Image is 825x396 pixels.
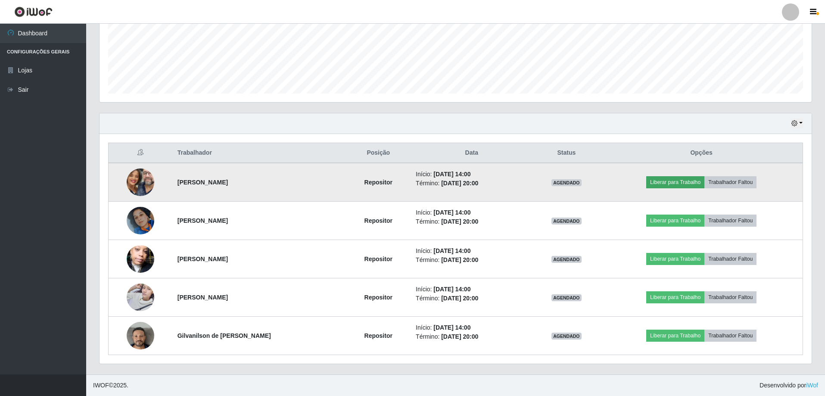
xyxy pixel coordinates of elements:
[704,176,757,188] button: Trabalhador Faltou
[127,234,154,284] img: 1753494056504.jpeg
[127,279,154,315] img: 1755028690244.jpeg
[441,180,478,187] time: [DATE] 20:00
[416,246,527,256] li: Início:
[551,256,582,263] span: AGENDADO
[760,381,818,390] span: Desenvolvido por
[364,332,392,339] strong: Repositor
[416,179,527,188] li: Término:
[551,294,582,301] span: AGENDADO
[364,217,392,224] strong: Repositor
[806,382,818,389] a: iWof
[551,333,582,340] span: AGENDADO
[416,294,527,303] li: Término:
[441,333,478,340] time: [DATE] 20:00
[172,143,346,163] th: Trabalhador
[646,253,704,265] button: Liberar para Trabalho
[177,256,228,262] strong: [PERSON_NAME]
[416,323,527,332] li: Início:
[416,256,527,265] li: Término:
[177,294,228,301] strong: [PERSON_NAME]
[646,291,704,303] button: Liberar para Trabalho
[346,143,411,163] th: Posição
[93,381,128,390] span: © 2025 .
[433,324,470,331] time: [DATE] 14:00
[441,256,478,263] time: [DATE] 20:00
[177,179,228,186] strong: [PERSON_NAME]
[646,330,704,342] button: Liberar para Trabalho
[646,215,704,227] button: Liberar para Trabalho
[177,217,228,224] strong: [PERSON_NAME]
[441,295,478,302] time: [DATE] 20:00
[416,217,527,226] li: Término:
[433,209,470,216] time: [DATE] 14:00
[364,256,392,262] strong: Repositor
[551,179,582,186] span: AGENDADO
[704,215,757,227] button: Trabalhador Faltou
[416,208,527,217] li: Início:
[704,291,757,303] button: Trabalhador Faltou
[704,330,757,342] button: Trabalhador Faltou
[600,143,803,163] th: Opções
[433,286,470,293] time: [DATE] 14:00
[646,176,704,188] button: Liberar para Trabalho
[127,311,154,360] img: 1755611081908.jpeg
[416,332,527,341] li: Término:
[364,179,392,186] strong: Repositor
[441,218,478,225] time: [DATE] 20:00
[177,332,271,339] strong: Gilvanilson de [PERSON_NAME]
[551,218,582,225] span: AGENDADO
[416,170,527,179] li: Início:
[127,196,154,245] img: 1751568893291.jpeg
[416,285,527,294] li: Início:
[411,143,532,163] th: Data
[364,294,392,301] strong: Repositor
[14,6,53,17] img: CoreUI Logo
[433,171,470,178] time: [DATE] 14:00
[93,382,109,389] span: IWOF
[533,143,601,163] th: Status
[433,247,470,254] time: [DATE] 14:00
[127,152,154,213] img: 1748716470953.jpeg
[704,253,757,265] button: Trabalhador Faltou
